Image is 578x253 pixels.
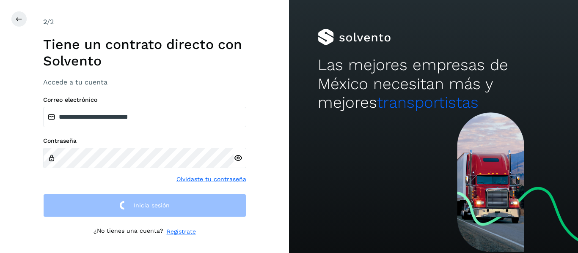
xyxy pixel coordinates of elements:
span: Inicia sesión [134,202,170,208]
a: Regístrate [167,227,196,236]
span: transportistas [377,93,479,112]
p: ¿No tienes una cuenta? [94,227,163,236]
h1: Tiene un contrato directo con Solvento [43,36,246,69]
button: Inicia sesión [43,194,246,217]
a: Olvidaste tu contraseña [176,175,246,184]
label: Correo electrónico [43,96,246,103]
label: Contraseña [43,137,246,144]
h2: Las mejores empresas de México necesitan más y mejores [318,56,549,112]
h3: Accede a tu cuenta [43,78,246,86]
